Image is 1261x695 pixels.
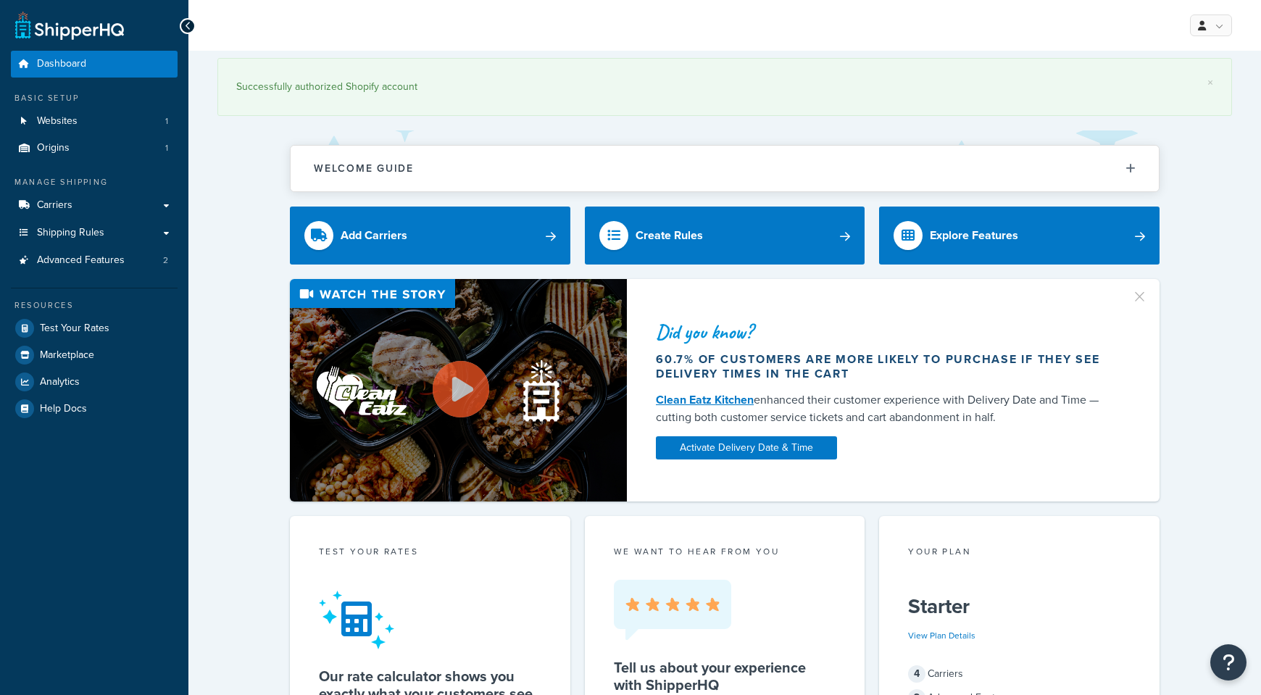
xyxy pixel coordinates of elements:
[40,403,87,415] span: Help Docs
[291,146,1159,191] button: Welcome Guide
[11,396,178,422] a: Help Docs
[11,135,178,162] a: Origins1
[11,247,178,274] a: Advanced Features2
[908,664,1131,684] div: Carriers
[11,135,178,162] li: Origins
[40,322,109,335] span: Test Your Rates
[656,391,1114,426] div: enhanced their customer experience with Delivery Date and Time — cutting both customer service ti...
[341,225,407,246] div: Add Carriers
[1210,644,1247,681] button: Open Resource Center
[656,352,1114,381] div: 60.7% of customers are more likely to purchase if they see delivery times in the cart
[236,77,1213,97] div: Successfully authorized Shopify account
[11,247,178,274] li: Advanced Features
[11,342,178,368] a: Marketplace
[165,115,168,128] span: 1
[314,163,414,174] h2: Welcome Guide
[930,225,1018,246] div: Explore Features
[37,199,72,212] span: Carriers
[614,545,836,558] p: we want to hear from you
[656,391,754,408] a: Clean Eatz Kitchen
[879,207,1160,265] a: Explore Features
[37,58,86,70] span: Dashboard
[614,659,836,694] h5: Tell us about your experience with ShipperHQ
[11,176,178,188] div: Manage Shipping
[11,299,178,312] div: Resources
[290,207,570,265] a: Add Carriers
[11,108,178,135] li: Websites
[11,108,178,135] a: Websites1
[40,349,94,362] span: Marketplace
[319,545,541,562] div: Test your rates
[37,142,70,154] span: Origins
[1207,77,1213,88] a: ×
[37,254,125,267] span: Advanced Features
[11,92,178,104] div: Basic Setup
[656,436,837,459] a: Activate Delivery Date & Time
[11,315,178,341] a: Test Your Rates
[908,629,975,642] a: View Plan Details
[163,254,168,267] span: 2
[11,220,178,246] a: Shipping Rules
[908,595,1131,618] h5: Starter
[908,545,1131,562] div: Your Plan
[11,51,178,78] a: Dashboard
[11,192,178,219] a: Carriers
[636,225,703,246] div: Create Rules
[656,322,1114,342] div: Did you know?
[37,227,104,239] span: Shipping Rules
[40,376,80,388] span: Analytics
[290,279,627,502] img: Video thumbnail
[908,665,925,683] span: 4
[11,369,178,395] a: Analytics
[165,142,168,154] span: 1
[37,115,78,128] span: Websites
[585,207,865,265] a: Create Rules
